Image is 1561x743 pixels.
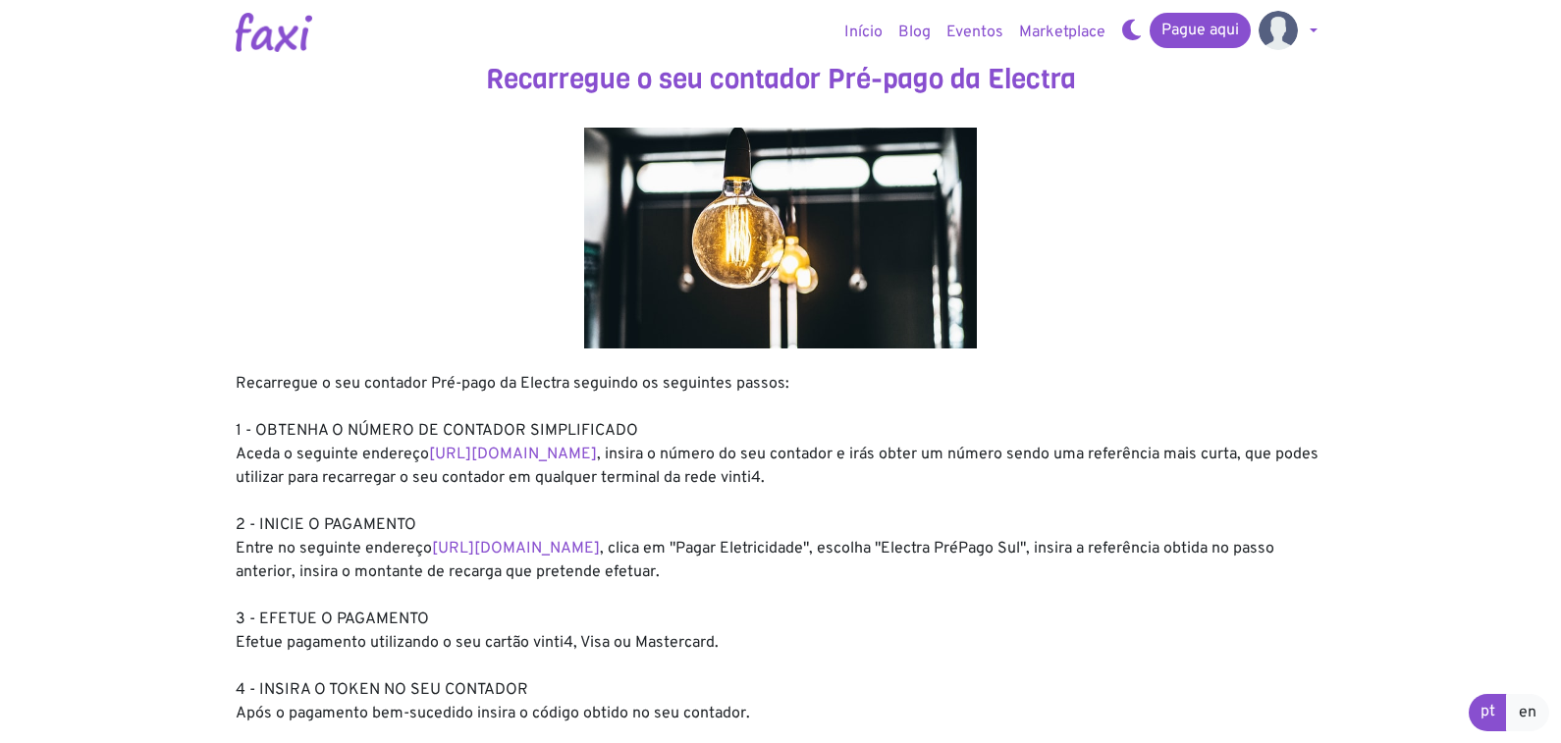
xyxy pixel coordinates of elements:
a: pt [1469,694,1507,731]
a: Pague aqui [1150,13,1251,48]
a: Blog [890,13,939,52]
h3: Recarregue o seu contador Pré-pago da Electra [236,63,1325,96]
a: [URL][DOMAIN_NAME] [432,539,600,558]
a: [URL][DOMAIN_NAME] [429,445,597,464]
img: Logotipo Faxi Online [236,13,312,52]
a: Marketplace [1011,13,1113,52]
div: Recarregue o seu contador Pré-pago da Electra seguindo os seguintes passos: 1 - OBTENHA O NÚMERO ... [236,372,1325,725]
img: energy.jpg [584,128,977,348]
a: Eventos [939,13,1011,52]
a: Início [836,13,890,52]
a: en [1506,694,1549,731]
